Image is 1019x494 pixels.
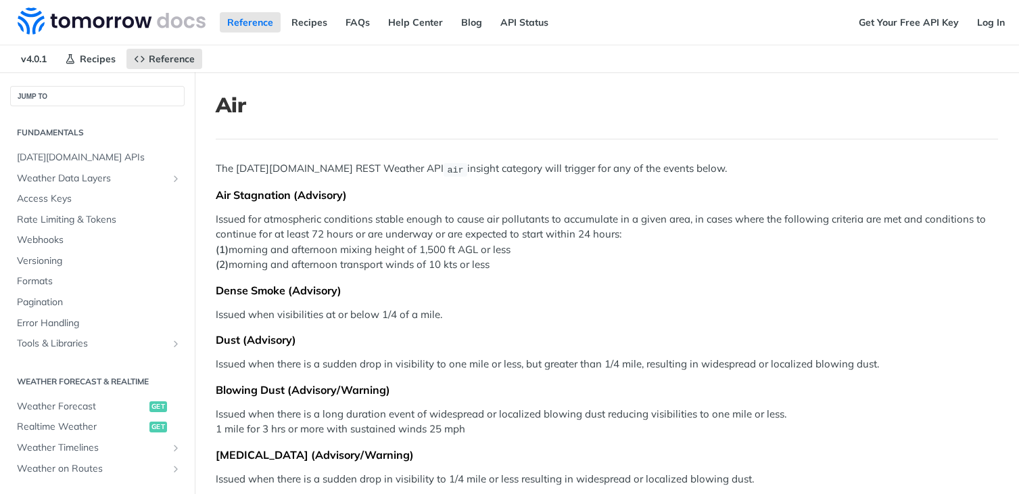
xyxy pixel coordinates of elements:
[17,337,167,351] span: Tools & Libraries
[10,86,185,106] button: JUMP TO
[80,53,116,65] span: Recipes
[17,254,181,268] span: Versioning
[170,443,181,453] button: Show subpages for Weather Timelines
[10,417,185,437] a: Realtime Weatherget
[17,233,181,247] span: Webhooks
[126,49,202,69] a: Reference
[10,210,185,230] a: Rate Limiting & Tokens
[216,212,998,273] p: Issued for atmospheric conditions stable enough to cause air pollutants to accumulate in a given ...
[970,12,1012,32] a: Log In
[149,401,167,412] span: get
[17,151,181,164] span: [DATE][DOMAIN_NAME] APIs
[170,464,181,474] button: Show subpages for Weather on Routes
[17,296,181,309] span: Pagination
[216,161,998,177] p: The [DATE][DOMAIN_NAME] REST Weather API insight category will trigger for any of the events below.
[17,192,181,206] span: Access Keys
[10,189,185,209] a: Access Keys
[17,462,167,476] span: Weather on Routes
[216,307,998,323] p: Issued when visibilities at or below 1/4 of a mile.
[17,420,146,434] span: Realtime Weather
[454,12,490,32] a: Blog
[17,213,181,227] span: Rate Limiting & Tokens
[10,169,185,189] a: Weather Data LayersShow subpages for Weather Data Layers
[10,271,185,292] a: Formats
[338,12,377,32] a: FAQs
[284,12,335,32] a: Recipes
[444,163,467,177] code: air
[10,292,185,313] a: Pagination
[216,448,998,462] div: [MEDICAL_DATA] (Advisory/Warning)
[170,338,181,349] button: Show subpages for Tools & Libraries
[10,251,185,271] a: Versioning
[216,407,998,437] p: Issued when there is a long duration event of widespread or localized blowing dust reducing visib...
[10,148,185,168] a: [DATE][DOMAIN_NAME] APIs
[10,127,185,139] h2: Fundamentals
[170,173,181,184] button: Show subpages for Weather Data Layers
[216,93,998,117] h1: Air
[10,376,185,388] h2: Weather Forecast & realtime
[381,12,450,32] a: Help Center
[10,230,185,250] a: Webhooks
[17,400,146,413] span: Weather Forecast
[10,459,185,479] a: Weather on RoutesShow subpages for Weather on Routes
[17,441,167,455] span: Weather Timelines
[216,383,998,397] div: Blowing Dust (Advisory/Warning)
[216,472,998,487] p: Issued when there is a sudden drop in visibility to 1/4 mile or less resulting in widespread or l...
[216,188,998,202] div: Air Stagnation (Advisory)
[14,49,54,69] span: v4.0.1
[17,172,167,185] span: Weather Data Layers
[216,258,229,271] strong: (2)
[17,275,181,288] span: Formats
[10,313,185,334] a: Error Handling
[493,12,556,32] a: API Status
[57,49,123,69] a: Recipes
[220,12,281,32] a: Reference
[149,422,167,432] span: get
[17,317,181,330] span: Error Handling
[18,7,206,35] img: Tomorrow.io Weather API Docs
[10,397,185,417] a: Weather Forecastget
[216,357,998,372] p: Issued when there is a sudden drop in visibility to one mile or less, but greater than 1/4 mile, ...
[851,12,966,32] a: Get Your Free API Key
[216,333,998,346] div: Dust (Advisory)
[216,243,229,256] strong: (1)
[10,438,185,458] a: Weather TimelinesShow subpages for Weather Timelines
[216,284,998,297] div: Dense Smoke (Advisory)
[149,53,195,65] span: Reference
[10,334,185,354] a: Tools & LibrariesShow subpages for Tools & Libraries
